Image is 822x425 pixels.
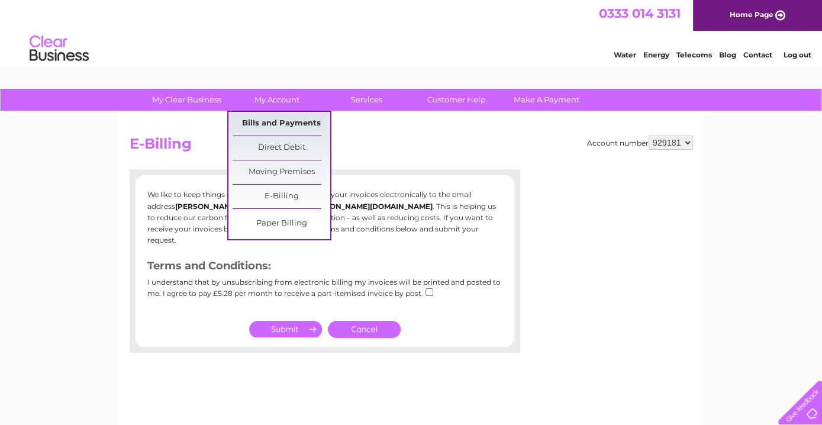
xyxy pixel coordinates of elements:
a: Cancel [328,321,401,338]
h2: E-Billing [130,136,693,158]
input: Submit [249,321,322,337]
h3: Terms and Conditions: [147,257,502,278]
a: Water [614,50,636,59]
a: Telecoms [676,50,712,59]
a: Customer Help [408,89,505,111]
div: Clear Business is a trading name of Verastar Limited (registered in [GEOGRAPHIC_DATA] No. 3667643... [132,7,691,57]
p: We like to keep things simple. You currently receive your invoices electronically to the email ad... [147,189,502,246]
a: Make A Payment [498,89,595,111]
b: [PERSON_NAME][EMAIL_ADDRESS][PERSON_NAME][DOMAIN_NAME] [175,202,433,211]
a: Contact [743,50,772,59]
div: Account number [587,136,693,150]
a: My Account [228,89,325,111]
img: logo.png [29,31,89,67]
a: Energy [643,50,669,59]
a: Services [318,89,415,111]
a: Moving Premises [233,160,330,184]
a: E-Billing [233,185,330,208]
a: My Clear Business [138,89,236,111]
a: Bills and Payments [233,112,330,136]
a: Blog [719,50,736,59]
a: Paper Billing [233,212,330,236]
a: Direct Debit [233,136,330,160]
div: I understand that by unsubscribing from electronic billing my invoices will be printed and posted... [147,278,502,306]
a: 0333 014 3131 [599,6,681,21]
a: Log out [783,50,811,59]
